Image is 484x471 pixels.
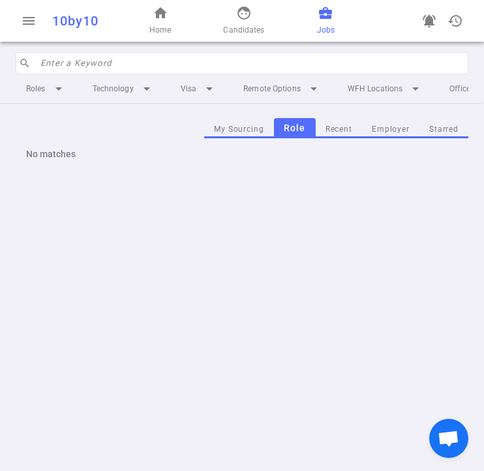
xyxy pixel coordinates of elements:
[421,13,437,29] span: notifications_active
[316,121,362,138] button: Recent
[317,23,335,37] span: Jobs
[19,57,31,69] span: search
[82,77,165,100] li: Technology
[442,8,468,34] button: Open history
[429,419,468,458] div: Open chat
[416,8,442,34] a: Go to see announcements
[233,77,332,100] li: Remote Options
[149,23,171,37] span: Home
[153,5,168,21] span: home
[362,121,419,138] button: Employer
[318,5,333,21] span: business_center
[16,138,468,170] div: No matches
[52,13,113,29] div: 10by10
[447,13,463,29] span: history
[236,5,252,21] span: face
[223,5,264,37] a: Candidates
[317,5,335,37] a: Jobs
[149,5,171,37] a: Home
[419,121,468,138] button: Starred
[204,121,274,138] button: My Sourcing
[274,118,316,138] button: Role
[170,77,228,100] li: Visa
[16,77,77,100] li: Roles
[337,77,434,100] li: WFH Locations
[21,13,37,29] span: menu
[16,8,42,34] button: Open menu
[223,23,264,37] span: Candidates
